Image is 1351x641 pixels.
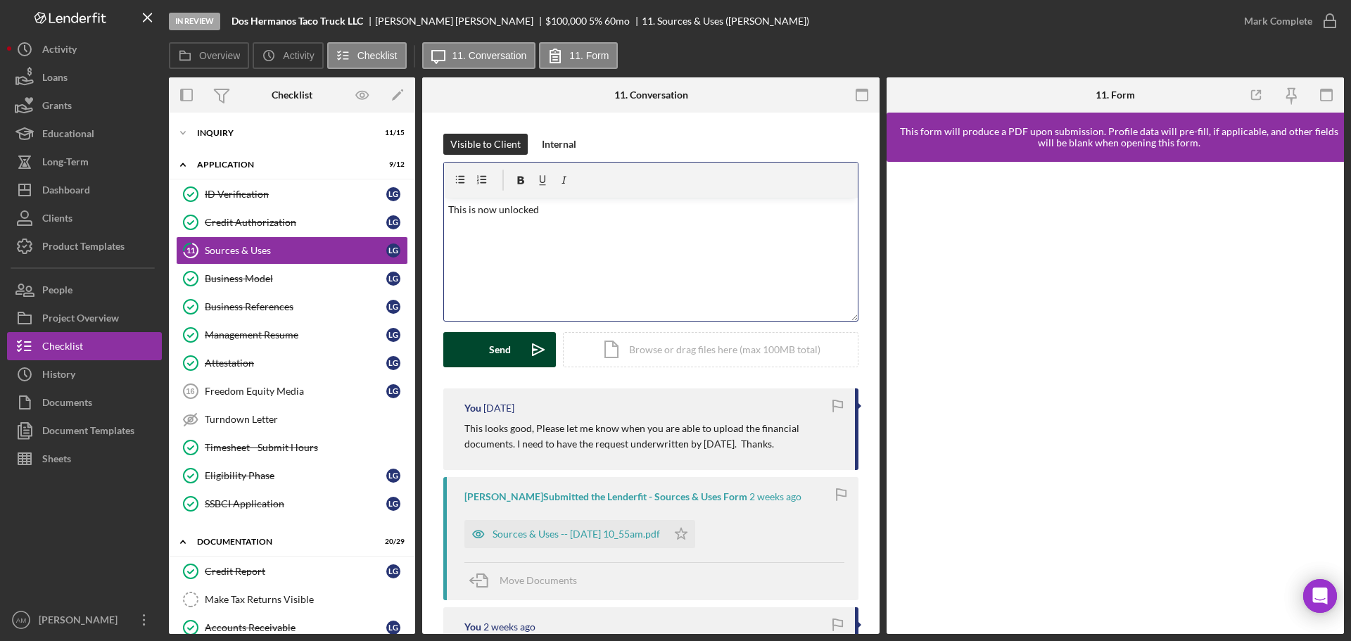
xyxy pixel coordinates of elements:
[176,236,408,265] a: 11Sources & UsesLG
[375,15,545,27] div: [PERSON_NAME] [PERSON_NAME]
[176,433,408,462] a: Timesheet - Submit Hours
[199,50,240,61] label: Overview
[231,15,363,27] b: Dos Hermanos Taco Truck LLC
[464,402,481,414] div: You
[176,490,408,518] a: SSBCI ApplicationLG
[545,15,587,27] span: $100,000
[386,243,400,258] div: L G
[205,470,386,481] div: Eligibility Phase
[205,386,386,397] div: Freedom Equity Media
[176,321,408,349] a: Management ResumeLG
[176,405,408,433] a: Turndown Letter
[197,538,369,546] div: Documentation
[176,265,408,293] a: Business ModelLG
[35,606,127,637] div: [PERSON_NAME]
[283,50,314,61] label: Activity
[379,538,405,546] div: 20 / 29
[642,15,809,27] div: 11. Sources & Uses ([PERSON_NAME])
[483,621,535,633] time: 2025-09-12 18:52
[7,606,162,634] button: AM[PERSON_NAME]
[186,246,195,255] tspan: 11
[489,332,511,367] div: Send
[176,293,408,321] a: Business ReferencesLG
[464,520,695,548] button: Sources & Uses -- [DATE] 10_55am.pdf
[176,349,408,377] a: AttestationLG
[205,414,407,425] div: Turndown Letter
[535,134,583,155] button: Internal
[464,421,841,452] p: This looks good, Please let me know when you are able to upload the financial documents. I need t...
[386,497,400,511] div: L G
[205,301,386,312] div: Business References
[379,160,405,169] div: 9 / 12
[614,89,688,101] div: 11. Conversation
[901,176,1331,620] iframe: Lenderfit form
[176,208,408,236] a: Credit AuthorizationLG
[464,563,591,598] button: Move Documents
[176,462,408,490] a: Eligibility PhaseLG
[42,417,134,448] div: Document Templates
[422,42,536,69] button: 11. Conversation
[205,622,386,633] div: Accounts Receivable
[1096,89,1135,101] div: 11. Form
[176,377,408,405] a: 16Freedom Equity MediaLG
[500,574,577,586] span: Move Documents
[169,42,249,69] button: Overview
[205,329,386,341] div: Management Resume
[205,245,386,256] div: Sources & Uses
[176,585,408,614] a: Make Tax Returns Visible
[205,594,407,605] div: Make Tax Returns Visible
[197,160,369,169] div: Application
[169,13,220,30] div: In Review
[450,134,521,155] div: Visible to Client
[483,402,514,414] time: 2025-09-16 14:22
[589,15,602,27] div: 5 %
[42,445,71,476] div: Sheets
[7,445,162,473] a: Sheets
[749,491,801,502] time: 2025-09-15 14:55
[448,202,854,217] p: This is now unlocked
[452,50,527,61] label: 11. Conversation
[16,616,26,624] text: AM
[205,273,386,284] div: Business Model
[205,566,386,577] div: Credit Report
[379,129,405,137] div: 11 / 15
[327,42,407,69] button: Checklist
[539,42,618,69] button: 11. Form
[386,272,400,286] div: L G
[604,15,630,27] div: 60 mo
[386,356,400,370] div: L G
[176,557,408,585] a: Credit ReportLG
[443,332,556,367] button: Send
[253,42,323,69] button: Activity
[7,417,162,445] button: Document Templates
[1244,7,1312,35] div: Mark Complete
[894,126,1344,148] div: This form will produce a PDF upon submission. Profile data will pre-fill, if applicable, and othe...
[386,328,400,342] div: L G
